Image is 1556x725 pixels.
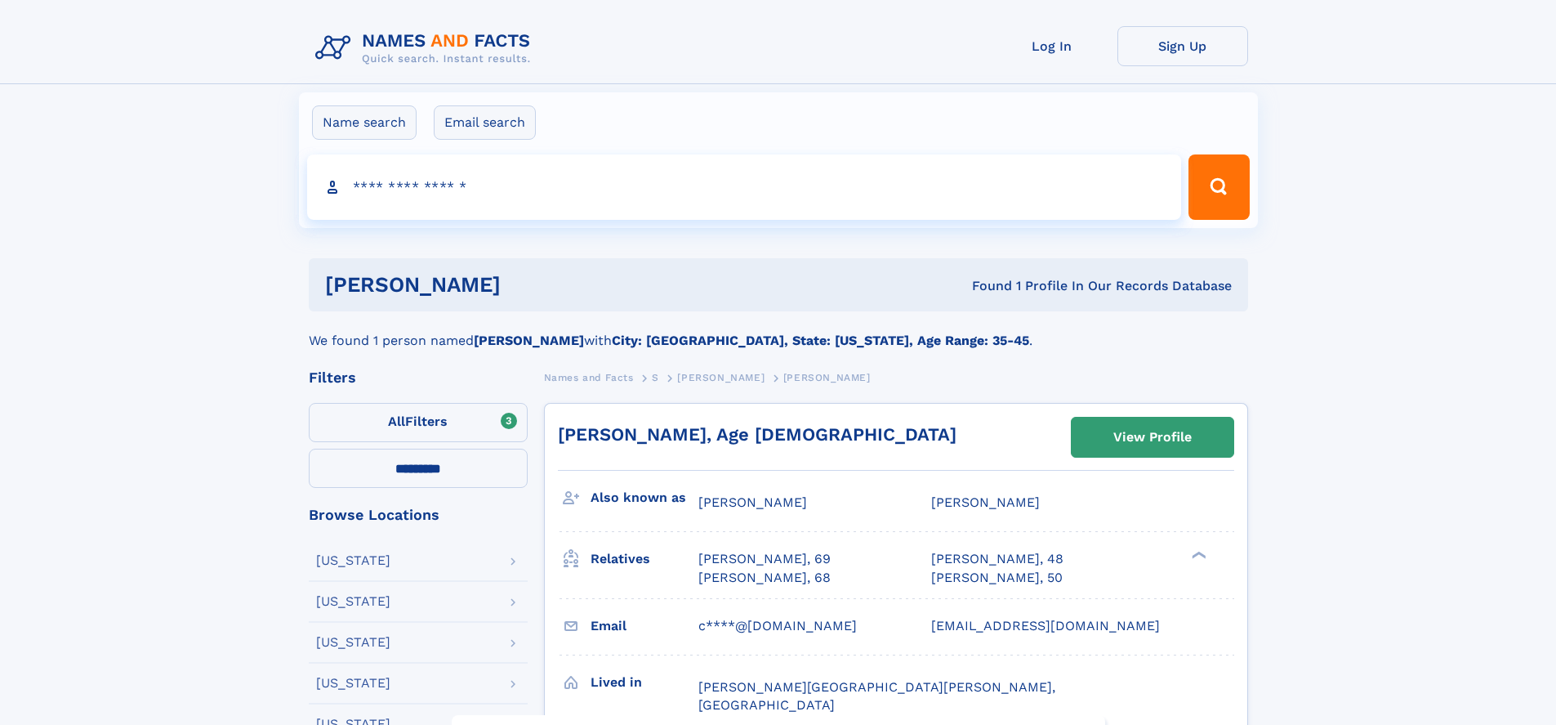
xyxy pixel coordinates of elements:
[736,277,1232,295] div: Found 1 Profile In Our Records Database
[652,367,659,387] a: S
[1188,154,1249,220] button: Search Button
[312,105,417,140] label: Name search
[677,367,765,387] a: [PERSON_NAME]
[309,370,528,385] div: Filters
[612,333,1029,348] b: City: [GEOGRAPHIC_DATA], State: [US_STATE], Age Range: 35-45
[931,495,1040,510] span: [PERSON_NAME]
[652,372,659,383] span: S
[316,595,390,608] div: [US_STATE]
[698,679,1055,713] span: [PERSON_NAME][GEOGRAPHIC_DATA][PERSON_NAME], [GEOGRAPHIC_DATA]
[677,372,765,383] span: [PERSON_NAME]
[309,508,528,522] div: Browse Locations
[591,612,698,640] h3: Email
[1188,550,1207,561] div: ❯
[931,569,1063,587] a: [PERSON_NAME], 50
[931,550,1063,568] a: [PERSON_NAME], 48
[558,424,956,445] a: [PERSON_NAME], Age [DEMOGRAPHIC_DATA]
[591,669,698,696] h3: Lived in
[544,367,634,387] a: Names and Facts
[316,554,390,567] div: [US_STATE]
[698,569,831,587] a: [PERSON_NAME], 68
[307,154,1182,220] input: search input
[316,636,390,649] div: [US_STATE]
[309,311,1248,351] div: We found 1 person named with .
[783,372,871,383] span: [PERSON_NAME]
[388,414,405,429] span: All
[434,105,536,140] label: Email search
[1113,418,1192,456] div: View Profile
[325,275,737,295] h1: [PERSON_NAME]
[474,333,584,348] b: [PERSON_NAME]
[698,550,831,568] a: [PERSON_NAME], 69
[987,26,1117,66] a: Log In
[591,545,698,573] h3: Relatives
[309,26,544,70] img: Logo Names and Facts
[931,618,1160,633] span: [EMAIL_ADDRESS][DOMAIN_NAME]
[1072,418,1233,457] a: View Profile
[316,677,390,690] div: [US_STATE]
[309,403,528,442] label: Filters
[698,495,807,510] span: [PERSON_NAME]
[591,484,698,512] h3: Also known as
[1117,26,1248,66] a: Sign Up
